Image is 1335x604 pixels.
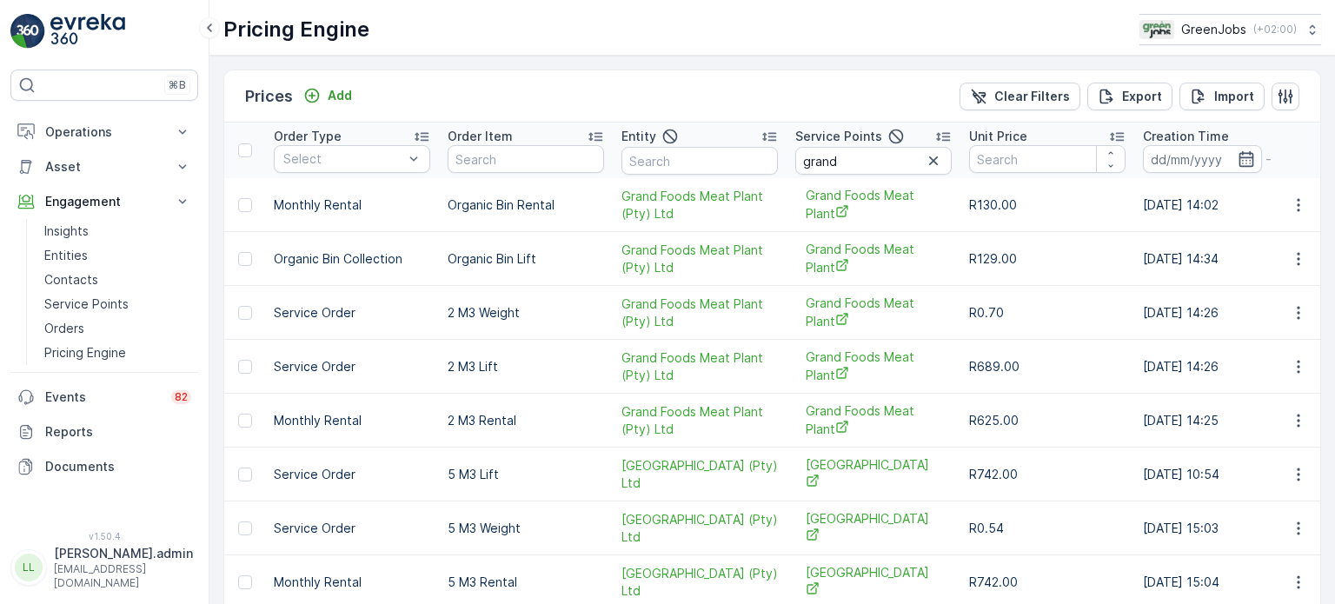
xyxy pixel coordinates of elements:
span: [GEOGRAPHIC_DATA] [806,456,941,492]
span: Grand Foods Meat Plant (Pty) Ltd [621,188,778,222]
span: R689.00 [969,359,1020,374]
div: Toggle Row Selected [238,306,252,320]
a: Grand Central Airport [806,456,941,492]
div: Toggle Row Selected [238,360,252,374]
p: - [1265,149,1272,169]
span: [GEOGRAPHIC_DATA] [806,510,941,546]
img: logo [10,14,45,49]
p: Add [328,87,352,104]
p: 5 M3 Weight [448,520,604,537]
p: Asset [45,158,163,176]
p: Select [283,150,403,168]
p: ( +02:00 ) [1253,23,1297,37]
p: Entity [621,128,656,145]
button: GreenJobs(+02:00) [1139,14,1321,45]
a: Reports [10,415,198,449]
p: Insights [44,222,89,240]
p: Orders [44,320,84,337]
p: ⌘B [169,78,186,92]
div: Toggle Row Selected [238,468,252,481]
span: R625.00 [969,413,1019,428]
span: [GEOGRAPHIC_DATA] [806,564,941,600]
button: Export [1087,83,1172,110]
a: Entities [37,243,198,268]
p: Order Item [448,128,513,145]
p: Service Order [274,466,430,483]
p: Service Order [274,358,430,375]
span: [GEOGRAPHIC_DATA] (Pty) Ltd [621,511,778,546]
p: Service Order [274,304,430,322]
span: Grand Foods Meat Plant (Pty) Ltd [621,403,778,438]
p: [PERSON_NAME].admin [54,545,193,562]
p: Creation Time [1143,128,1229,145]
p: Organic Bin Collection [274,250,430,268]
span: R0.70 [969,305,1004,320]
button: Engagement [10,184,198,219]
span: R742.00 [969,574,1018,589]
button: LL[PERSON_NAME].admin[EMAIL_ADDRESS][DOMAIN_NAME] [10,545,198,590]
a: Grand Foods Meat Plant [806,402,941,438]
a: Grand Foods Meat Plant (Pty) Ltd [621,349,778,384]
p: 2 M3 Lift [448,358,604,375]
a: Service Points [37,292,198,316]
p: GreenJobs [1181,21,1246,38]
a: Grand Central Airport (Pty) Ltd [621,457,778,492]
a: Grand Central Airport (Pty) Ltd [621,511,778,546]
p: Clear Filters [994,88,1070,105]
p: Import [1214,88,1254,105]
p: Prices [245,84,293,109]
input: dd/mm/yyyy [1143,145,1262,173]
p: Unit Price [969,128,1027,145]
a: Grand Foods Meat Plant [806,295,941,330]
p: Operations [45,123,163,141]
input: Search [621,147,778,175]
p: [EMAIL_ADDRESS][DOMAIN_NAME] [54,562,193,590]
p: 82 [175,390,188,404]
p: Export [1122,88,1162,105]
p: Contacts [44,271,98,289]
p: 2 M3 Weight [448,304,604,322]
a: Orders [37,316,198,341]
p: Events [45,388,161,406]
span: Grand Foods Meat Plant (Pty) Ltd [621,295,778,330]
img: Green_Jobs_Logo.png [1139,20,1174,39]
p: Monthly Rental [274,196,430,214]
a: Grand Foods Meat Plant [806,187,941,222]
a: Grand Foods Meat Plant [806,348,941,384]
a: Grand Foods Meat Plant (Pty) Ltd [621,242,778,276]
div: Toggle Row Selected [238,575,252,589]
a: Documents [10,449,198,484]
p: Service Points [44,295,129,313]
p: Organic Bin Rental [448,196,604,214]
button: Clear Filters [960,83,1080,110]
div: Toggle Row Selected [238,414,252,428]
span: R0.54 [969,521,1004,535]
p: 5 M3 Rental [448,574,604,591]
a: Grand Central Airport [806,510,941,546]
span: R742.00 [969,467,1018,481]
a: Pricing Engine [37,341,198,365]
input: Search [969,145,1126,173]
div: Toggle Row Selected [238,521,252,535]
p: Service Order [274,520,430,537]
span: R130.00 [969,197,1017,212]
button: Asset [10,149,198,184]
a: Insights [37,219,198,243]
a: Grand Foods Meat Plant [806,241,941,276]
input: Search [448,145,604,173]
p: Pricing Engine [223,16,369,43]
p: Documents [45,458,191,475]
p: Monthly Rental [274,412,430,429]
img: logo_light-DOdMpM7g.png [50,14,125,49]
a: Events82 [10,380,198,415]
div: Toggle Row Selected [238,198,252,212]
p: Entities [44,247,88,264]
a: Grand Central Airport (Pty) Ltd [621,565,778,600]
p: 5 M3 Lift [448,466,604,483]
a: Contacts [37,268,198,292]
